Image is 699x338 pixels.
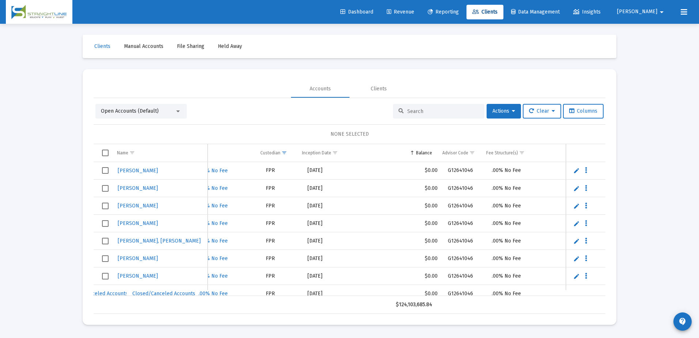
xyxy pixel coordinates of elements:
div: Select row [102,220,109,227]
input: Search [407,108,479,114]
div: Data grid [94,144,605,314]
span: Show filter options for column 'Inception Date' [332,150,338,155]
td: FPR [261,250,302,267]
span: Closed/Canceled Accounts [65,290,128,297]
td: FPR [261,215,302,232]
span: Clear [529,108,555,114]
span: Dashboard [340,9,373,15]
span: Show filter options for column 'Advisor Code' [469,150,475,155]
td: FPR [261,197,302,215]
td: .00% No Fee [487,180,571,197]
td: .00% No Fee [487,197,571,215]
span: File Sharing [177,43,204,49]
td: Column Fee Structure(s) [481,144,566,162]
span: Closed/Canceled Accounts_.00% No Fee [132,290,228,297]
span: Clients [472,9,498,15]
a: Clients [466,5,503,19]
div: Select row [102,203,109,209]
a: Revenue [381,5,420,19]
button: [PERSON_NAME] [608,4,675,19]
td: [DATE] [302,250,355,267]
span: Data Management [511,9,560,15]
td: .00% No Fee [487,267,571,285]
td: $0.00 [355,285,443,303]
td: .00% No Fee [487,162,571,180]
a: Dashboard [335,5,379,19]
span: Show filter options for column 'Name' [129,150,135,155]
td: G12641046 [443,285,487,303]
a: Edit [573,255,580,262]
a: Manual Accounts [118,39,169,54]
td: FPR [261,267,302,285]
td: $0.00 [355,267,443,285]
td: FPR [261,180,302,197]
div: NONE SELECTED [99,131,600,138]
td: [DATE] [302,267,355,285]
a: Closed/Canceled Accounts [64,288,129,299]
span: Actions [492,108,515,114]
div: Accounts [310,85,331,93]
span: Revenue [387,9,414,15]
a: Edit [573,238,580,244]
div: Inception Date [302,150,331,156]
td: FPR [261,285,302,303]
td: G12641046 [443,180,487,197]
div: Balance [416,150,432,156]
td: G12641046 [443,197,487,215]
td: .00% No Fee [487,250,571,267]
td: G12641046 [443,215,487,232]
div: Advisor Code [442,150,468,156]
a: Edit [573,273,580,279]
td: G12641046 [443,267,487,285]
div: Name [117,150,128,156]
a: Insights [567,5,607,19]
div: Select row [102,255,109,262]
td: Column Balance [349,144,437,162]
div: Select row [102,238,109,244]
span: Held Away [218,43,242,49]
td: [DATE] [302,180,355,197]
td: G12641046 [443,250,487,267]
span: Show filter options for column 'Fee Structure(s)' [519,150,525,155]
div: Custodian [260,150,280,156]
span: [PERSON_NAME] [118,255,158,262]
td: $0.00 [355,232,443,250]
td: .00% No Fee [487,232,571,250]
a: [PERSON_NAME] [117,183,159,194]
a: Edit [573,185,580,192]
span: [PERSON_NAME] [617,9,657,15]
td: FPR [261,232,302,250]
td: G12641046 [443,232,487,250]
td: $0.00 [355,180,443,197]
img: Dashboard [11,5,67,19]
span: [PERSON_NAME] [118,168,158,174]
td: [DATE] [302,232,355,250]
a: [PERSON_NAME] [117,271,159,281]
td: [DATE] [302,215,355,232]
a: [PERSON_NAME], [PERSON_NAME] [117,236,201,246]
td: [DATE] [302,162,355,180]
td: .00% No Fee [487,215,571,232]
div: Clients [371,85,387,93]
a: Clients [88,39,116,54]
td: $0.00 [355,250,443,267]
a: Edit [573,167,580,174]
a: Closed/Canceled Accounts_.00% No Fee [132,288,228,299]
td: [DATE] [302,197,355,215]
span: Clients [94,43,110,49]
td: Column Inception Date [297,144,349,162]
a: [PERSON_NAME] [117,218,159,229]
a: [PERSON_NAME] [117,165,159,176]
td: FPR [261,162,302,180]
span: Show filter options for column 'Custodian' [282,150,287,155]
span: [PERSON_NAME] [118,203,158,209]
a: Held Away [212,39,248,54]
td: [DATE] [302,285,355,303]
span: Open Accounts (Default) [101,108,159,114]
div: $124,103,685.84 [355,301,432,308]
span: Insights [573,9,601,15]
mat-icon: arrow_drop_down [657,5,666,19]
div: Fee Structure(s) [486,150,518,156]
a: [PERSON_NAME] [117,253,159,264]
a: Data Management [505,5,566,19]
